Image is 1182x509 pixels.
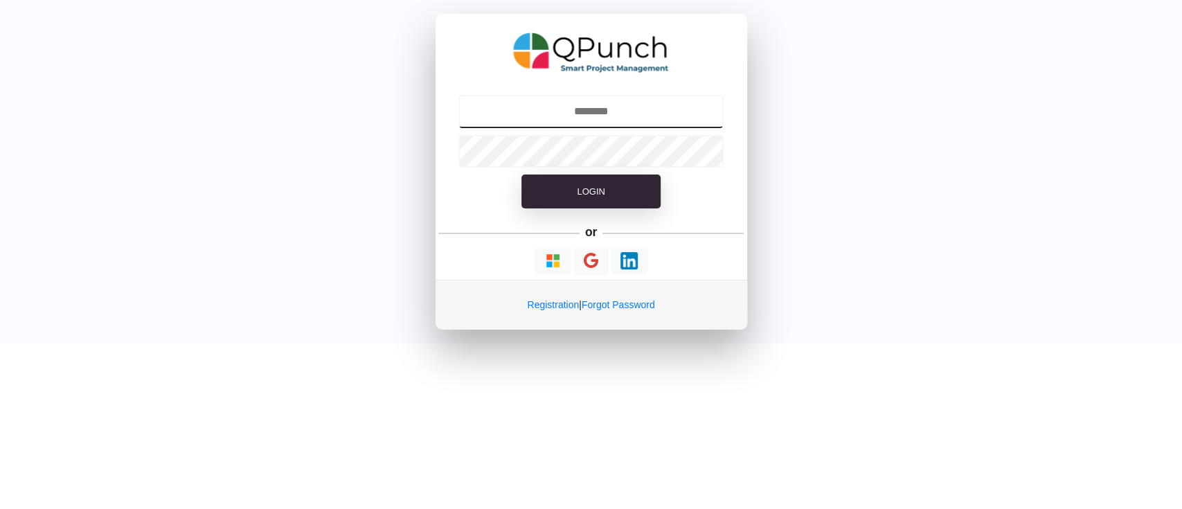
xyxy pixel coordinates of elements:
[620,252,638,269] img: Loading...
[535,247,571,274] button: Continue With Microsoft Azure
[582,299,655,310] a: Forgot Password
[544,252,562,269] img: Loading...
[527,299,579,310] a: Registration
[577,186,605,197] span: Login
[611,247,647,274] button: Continue With LinkedIn
[582,223,600,242] h5: or
[513,28,669,78] img: QPunch
[521,175,660,209] button: Login
[574,247,608,276] button: Continue With Google
[436,280,747,330] div: |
